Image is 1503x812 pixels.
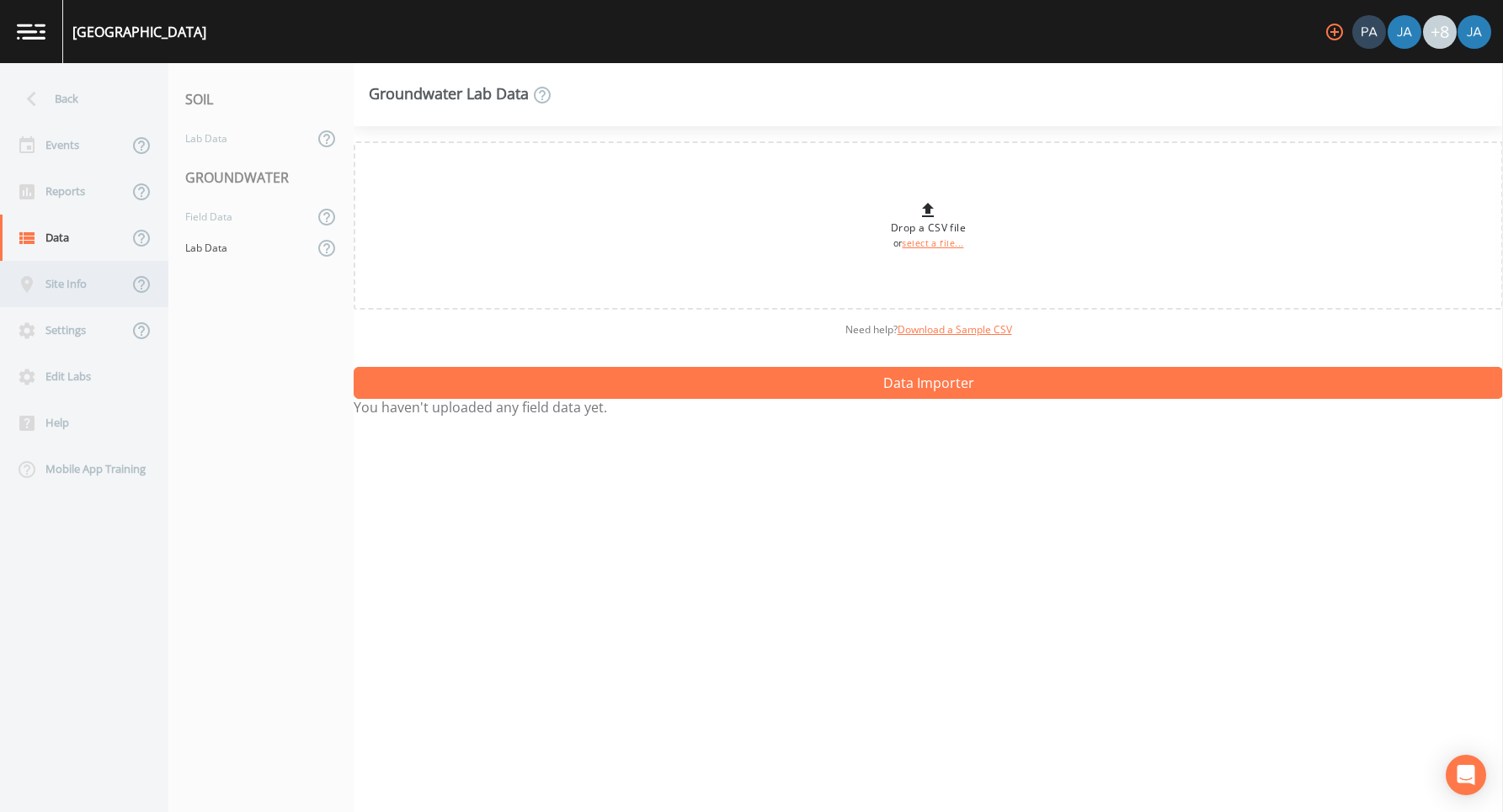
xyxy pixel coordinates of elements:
div: Groundwater Lab Data [369,85,552,105]
div: James Patrick Hogan [1387,15,1422,49]
a: Lab Data [168,232,313,263]
img: 642d39ac0e0127a36d8cdbc932160316 [1352,15,1386,49]
button: Data Importer [354,367,1503,399]
a: select a file... [902,237,963,249]
a: Field Data [168,201,313,232]
div: GROUNDWATER [168,154,354,201]
img: logo [17,24,45,40]
img: 747fbe677637578f4da62891070ad3f4 [1458,15,1491,49]
a: Download a Sample CSV [898,322,1012,337]
div: [GEOGRAPHIC_DATA] [72,22,206,42]
div: Drop a CSV file [891,200,966,251]
span: Need help? [845,322,1012,337]
div: Open Intercom Messenger [1446,755,1486,795]
img: de60428fbf029cf3ba8fe1992fc15c16 [1388,15,1421,49]
div: +8 [1423,15,1457,49]
div: Patrick Caulfield [1351,15,1387,49]
div: SOIL [168,76,354,123]
small: or [893,237,964,249]
a: Lab Data [168,123,313,154]
p: You haven't uploaded any field data yet. [354,399,1503,416]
